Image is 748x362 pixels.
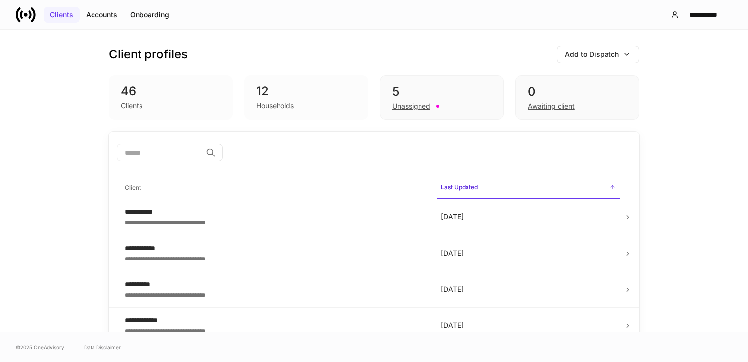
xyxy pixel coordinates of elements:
[380,75,504,120] div: 5Unassigned
[121,83,221,99] div: 46
[256,83,356,99] div: 12
[441,212,616,222] p: [DATE]
[515,75,639,120] div: 0Awaiting client
[256,101,294,111] div: Households
[80,7,124,23] button: Accounts
[565,50,619,59] div: Add to Dispatch
[528,84,627,100] div: 0
[16,343,64,351] span: © 2025 OneAdvisory
[437,177,620,199] span: Last Updated
[528,102,575,111] div: Awaiting client
[125,183,141,192] h6: Client
[557,46,639,63] button: Add to Dispatch
[86,10,117,20] div: Accounts
[392,84,491,100] div: 5
[84,343,121,351] a: Data Disclaimer
[130,10,169,20] div: Onboarding
[441,182,478,192] h6: Last Updated
[121,178,429,198] span: Client
[121,101,142,111] div: Clients
[44,7,80,23] button: Clients
[441,284,616,294] p: [DATE]
[392,102,430,111] div: Unassigned
[50,10,73,20] div: Clients
[441,248,616,258] p: [DATE]
[441,320,616,330] p: [DATE]
[124,7,176,23] button: Onboarding
[109,47,187,62] h3: Client profiles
